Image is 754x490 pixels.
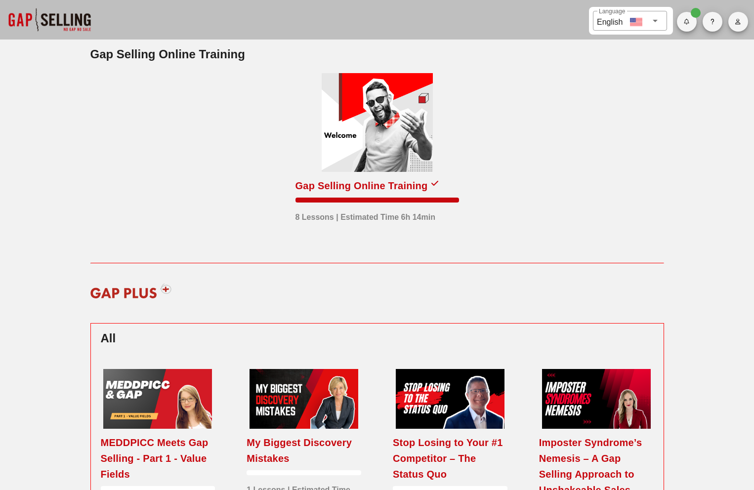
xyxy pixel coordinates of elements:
label: Language [599,8,625,15]
div: My Biggest Discovery Mistakes [247,435,361,466]
div: LanguageEnglish [593,11,667,31]
div: 8 Lessons | Estimated Time 6h 14min [295,206,435,223]
div: Stop Losing to Your #1 Competitor – The Status Quo [393,435,507,482]
div: English [597,14,623,28]
h2: All [101,329,654,347]
span: Badge [691,8,701,18]
div: Gap Selling Online Training [295,178,428,194]
div: MEDDPICC Meets Gap Selling - Part 1 - Value Fields [101,435,215,482]
img: gap-plus-logo-red.svg [84,276,178,306]
h2: Gap Selling Online Training [90,45,664,63]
